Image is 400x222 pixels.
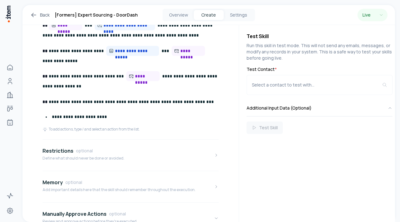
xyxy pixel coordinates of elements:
button: RestrictionsoptionalDefine what should never be done or avoided. [42,142,219,168]
button: Settings [224,10,254,20]
p: Add important details here that the skill should remember throughout the execution. [42,187,196,192]
a: Activity [4,190,16,202]
span: optional [109,211,126,217]
h4: Memory [42,179,63,186]
a: Deals [4,102,16,115]
button: Overview [164,10,194,20]
a: Companies [4,89,16,101]
h4: Manually Approve Actions [42,210,107,218]
p: Run this skill in test mode. This will not send any emails, messages, or modify any records in yo... [247,42,392,61]
p: Define what should never be done or avoided. [42,156,124,161]
a: Home [4,61,16,74]
img: Item Brain Logo [5,5,11,23]
a: Settings [4,205,16,217]
div: Select a contact to test with... [252,82,382,88]
a: Agents [4,116,16,129]
a: People [4,75,16,87]
button: Create [194,10,224,20]
span: optional [65,179,82,185]
h1: [Formers] Expert Sourcing - DoorDash [55,11,138,19]
h4: Restrictions [42,147,73,155]
h4: Test Skill [247,32,392,40]
span: optional [76,148,93,154]
a: Back [30,11,50,19]
label: Test Contact [247,66,392,72]
button: Additional Input Data (Optional) [247,100,392,116]
div: To add actions, type / and select an action from the list. [42,127,140,132]
button: MemoryoptionalAdd important details here that the skill should remember throughout the execution. [42,174,219,200]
